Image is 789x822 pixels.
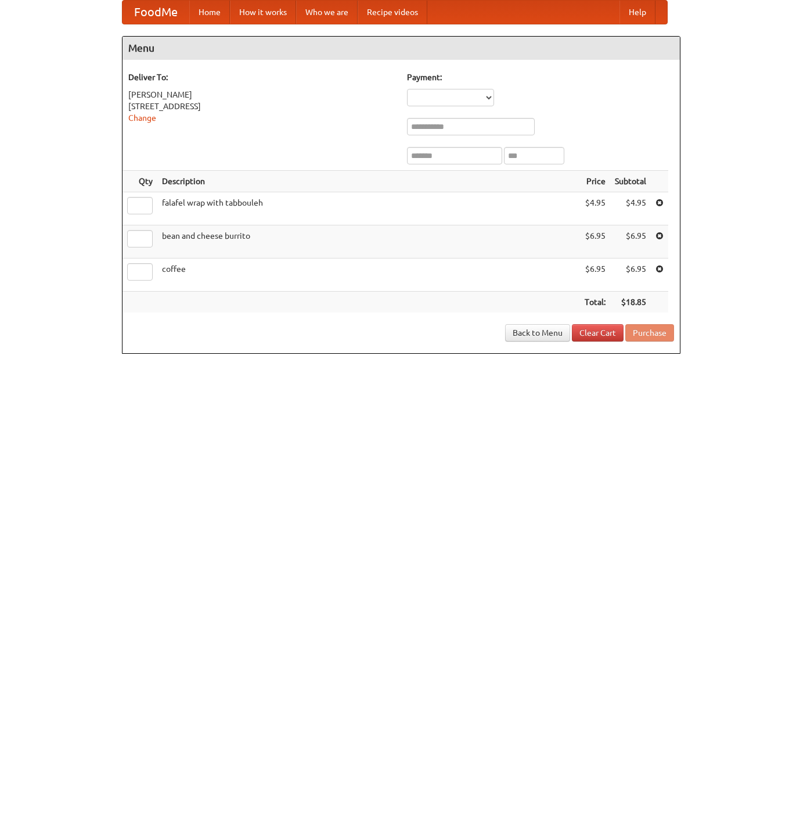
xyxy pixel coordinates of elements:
[580,225,610,259] td: $6.95
[407,71,674,83] h5: Payment:
[610,192,651,225] td: $4.95
[123,171,157,192] th: Qty
[296,1,358,24] a: Who we are
[625,324,674,342] button: Purchase
[128,71,395,83] h5: Deliver To:
[580,171,610,192] th: Price
[619,1,655,24] a: Help
[580,259,610,292] td: $6.95
[610,292,651,313] th: $18.85
[123,37,680,60] h4: Menu
[157,225,580,259] td: bean and cheese burrito
[358,1,427,24] a: Recipe videos
[230,1,296,24] a: How it works
[580,192,610,225] td: $4.95
[128,89,395,100] div: [PERSON_NAME]
[610,259,651,292] td: $6.95
[128,113,156,123] a: Change
[610,171,651,192] th: Subtotal
[128,100,395,112] div: [STREET_ADDRESS]
[572,324,624,342] a: Clear Cart
[157,192,580,225] td: falafel wrap with tabbouleh
[189,1,230,24] a: Home
[157,171,580,192] th: Description
[610,225,651,259] td: $6.95
[123,1,189,24] a: FoodMe
[505,324,570,342] a: Back to Menu
[157,259,580,292] td: coffee
[580,292,610,313] th: Total:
